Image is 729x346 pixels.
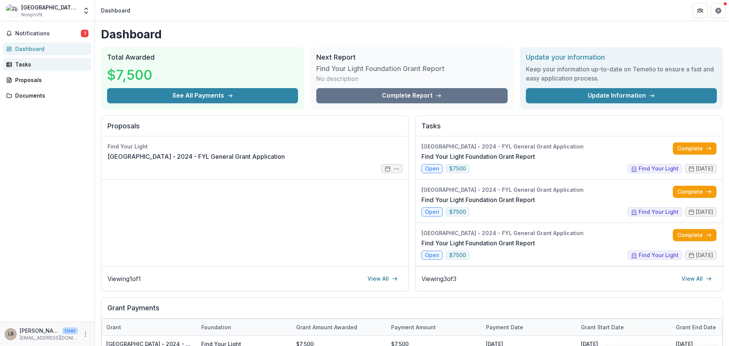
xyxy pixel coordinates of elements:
[8,332,14,337] div: Leti Bernard
[671,323,721,331] div: Grant end date
[102,319,197,335] div: Grant
[107,304,716,318] h2: Grant Payments
[107,152,285,161] a: [GEOGRAPHIC_DATA] - 2024 - FYL General Grant Application
[693,3,708,18] button: Partners
[576,323,628,331] div: Grant start date
[15,30,81,37] span: Notifications
[481,319,576,335] div: Payment date
[387,319,481,335] div: Payment Amount
[62,327,78,334] p: User
[21,11,43,18] span: Nonprofit
[6,5,18,17] img: Riverside Arts Academy (RAA)
[576,319,671,335] div: Grant start date
[81,3,92,18] button: Open entity switcher
[316,88,507,103] a: Complete Report
[677,273,716,285] a: View All
[20,327,59,335] p: [PERSON_NAME]
[316,65,445,73] h3: Find Your Light Foundation Grant Report
[3,74,92,86] a: Proposals
[526,88,717,103] a: Update Information
[20,335,78,341] p: [EMAIL_ADDRESS][DOMAIN_NAME]
[81,330,90,339] button: More
[316,74,358,83] p: No description
[421,152,535,161] a: Find Your Light Foundation Grant Report
[421,239,535,248] a: Find Your Light Foundation Grant Report
[197,323,236,331] div: Foundation
[107,53,298,62] h2: Total Awarded
[673,186,716,198] a: Complete
[673,142,716,155] a: Complete
[421,122,716,136] h2: Tasks
[387,323,440,331] div: Payment Amount
[197,319,292,335] div: Foundation
[15,76,85,84] div: Proposals
[102,323,126,331] div: Grant
[421,195,535,204] a: Find Your Light Foundation Grant Report
[711,3,726,18] button: Get Help
[98,5,133,16] nav: breadcrumb
[81,30,88,37] span: 1
[21,3,78,11] div: [GEOGRAPHIC_DATA] (RAA)
[15,60,85,68] div: Tasks
[3,89,92,102] a: Documents
[3,43,92,55] a: Dashboard
[363,273,402,285] a: View All
[107,122,402,136] h2: Proposals
[292,319,387,335] div: Grant amount awarded
[15,45,85,53] div: Dashboard
[101,27,723,41] h1: Dashboard
[421,274,456,283] p: Viewing 3 of 3
[15,92,85,100] div: Documents
[481,323,528,331] div: Payment date
[3,58,92,71] a: Tasks
[526,53,717,62] h2: Update your information
[107,65,164,85] h3: $7,500
[107,274,141,283] p: Viewing 1 of 1
[526,65,717,83] h3: Keep your information up-to-date on Temelio to ensure a fast and easy application process.
[292,323,362,331] div: Grant amount awarded
[316,53,507,62] h2: Next Report
[107,88,298,103] button: See All Payments
[101,6,130,14] div: Dashboard
[3,27,92,39] button: Notifications1
[673,229,716,241] a: Complete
